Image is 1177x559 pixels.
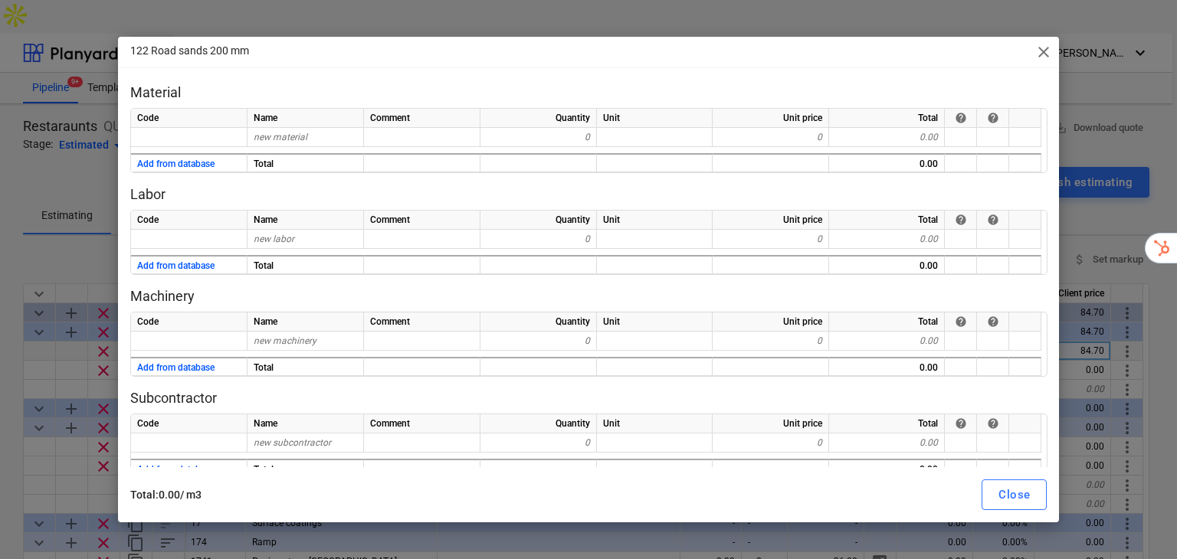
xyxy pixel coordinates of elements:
[713,109,829,128] div: Unit price
[364,211,480,230] div: Comment
[1034,43,1053,61] span: close
[597,414,713,433] div: Unit
[713,414,829,433] div: Unit price
[713,230,829,249] div: 0
[713,128,829,147] div: 0
[480,414,597,433] div: Quantity
[954,315,966,328] div: If the row is from the cost database then you can anytime get the latest price from there.
[982,479,1047,510] button: Close
[954,112,966,124] div: If the row is from the cost database then you can anytime get the latest price from there.
[713,211,829,230] div: Unit price
[480,332,597,351] div: 0
[364,109,480,128] div: Comment
[954,214,966,226] span: help
[131,414,248,433] div: Code
[480,312,597,332] div: Quantity
[829,128,945,147] div: 0.00
[131,211,248,230] div: Code
[998,485,1030,505] div: Close
[130,185,1047,204] p: Labor
[829,153,945,172] div: 0.00
[137,460,215,479] button: Add from database
[248,459,364,478] div: Total
[597,312,713,332] div: Unit
[248,211,364,230] div: Name
[254,335,316,346] span: new machinery
[137,155,215,174] button: Add from database
[130,43,249,59] p: 122 Road sands 200 mm
[254,132,307,142] span: new material
[254,437,331,448] span: new subcontractor
[248,153,364,172] div: Total
[829,230,945,249] div: 0.00
[130,287,1047,306] p: Machinery
[829,357,945,376] div: 0.00
[480,433,597,453] div: 0
[713,312,829,332] div: Unit price
[829,414,945,433] div: Total
[137,257,215,276] button: Add from database
[480,230,597,249] div: 0
[986,315,998,328] span: help
[829,332,945,351] div: 0.00
[954,112,966,124] span: help
[829,211,945,230] div: Total
[131,109,248,128] div: Code
[713,332,829,351] div: 0
[829,433,945,453] div: 0.00
[248,109,364,128] div: Name
[986,315,998,328] div: The button in this column allows you to either save a row into the cost database or update its pr...
[364,312,480,332] div: Comment
[248,312,364,332] div: Name
[954,417,966,430] div: If the row is from the cost database then you can anytime get the latest price from there.
[597,211,713,230] div: Unit
[986,417,998,430] div: The button in this column allows you to either save a row into the cost database or update its pr...
[137,358,215,378] button: Add from database
[480,211,597,230] div: Quantity
[130,487,585,503] p: Total : 0.00 / m3
[131,312,248,332] div: Code
[986,214,998,226] span: help
[248,357,364,376] div: Total
[829,255,945,274] div: 0.00
[254,234,294,244] span: new labor
[480,128,597,147] div: 0
[597,109,713,128] div: Unit
[954,417,966,430] span: help
[713,433,829,453] div: 0
[829,312,945,332] div: Total
[986,417,998,430] span: help
[986,214,998,226] div: The button in this column allows you to either save a row into the cost database or update its pr...
[130,83,1047,102] p: Material
[248,414,364,433] div: Name
[986,112,998,124] span: help
[130,389,1047,407] p: Subcontractor
[954,214,966,226] div: If the row is from the cost database then you can anytime get the latest price from there.
[829,459,945,478] div: 0.00
[364,414,480,433] div: Comment
[248,255,364,274] div: Total
[829,109,945,128] div: Total
[954,315,966,328] span: help
[480,109,597,128] div: Quantity
[986,112,998,124] div: The button in this column allows you to either save a row into the cost database or update its pr...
